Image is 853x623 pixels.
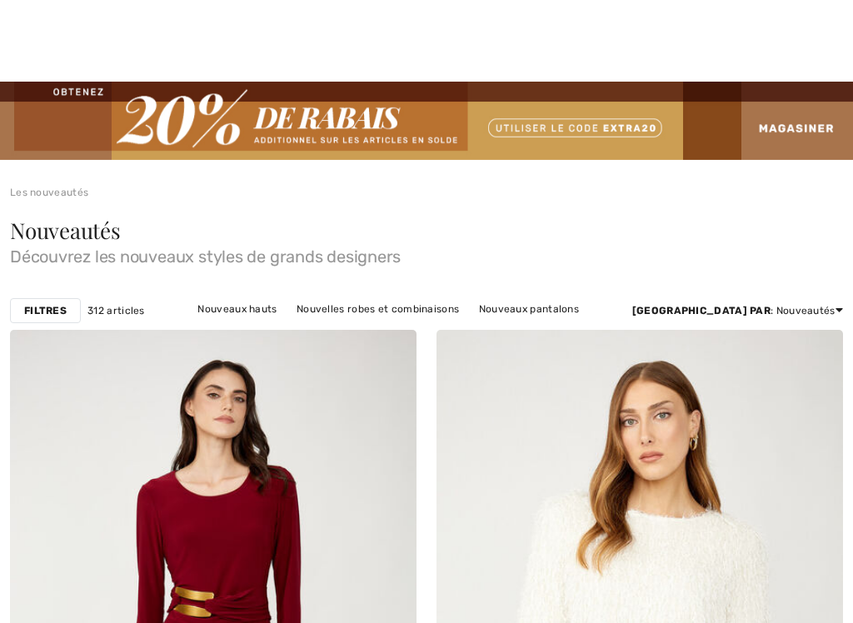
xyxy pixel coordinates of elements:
[10,216,121,245] span: Nouveautés
[343,320,496,341] a: Nouvelles vestes et blazers
[87,303,145,318] span: 312 articles
[10,187,88,198] a: Les nouveautés
[288,298,467,320] a: Nouvelles robes et combinaisons
[185,320,341,341] a: Nouveaux pulls et cardigans
[498,320,592,341] a: Nouvelles jupes
[24,303,67,318] strong: Filtres
[632,303,843,318] div: : Nouveautés
[632,305,771,316] strong: [GEOGRAPHIC_DATA] par
[189,298,285,320] a: Nouveaux hauts
[10,242,843,265] span: Découvrez les nouveaux styles de grands designers
[471,298,587,320] a: Nouveaux pantalons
